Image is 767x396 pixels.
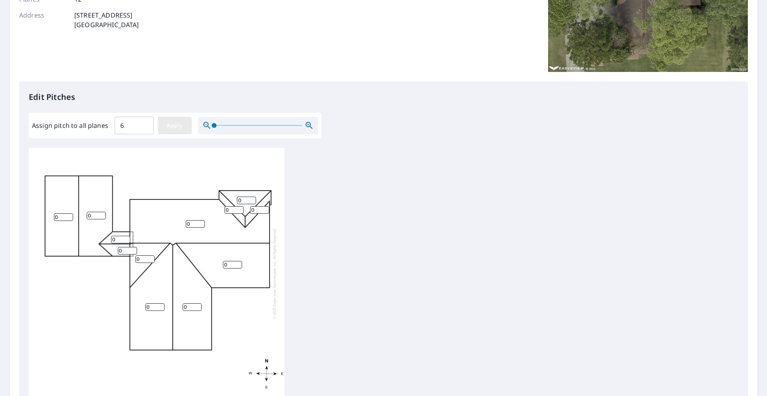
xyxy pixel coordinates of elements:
label: Assign pitch to all planes [32,121,108,130]
p: [STREET_ADDRESS] [GEOGRAPHIC_DATA] [74,10,139,30]
button: Apply [158,117,192,134]
span: Apply [164,121,185,131]
p: Address [19,10,67,30]
p: Edit Pitches [29,91,738,103]
input: 00.0 [115,114,154,137]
